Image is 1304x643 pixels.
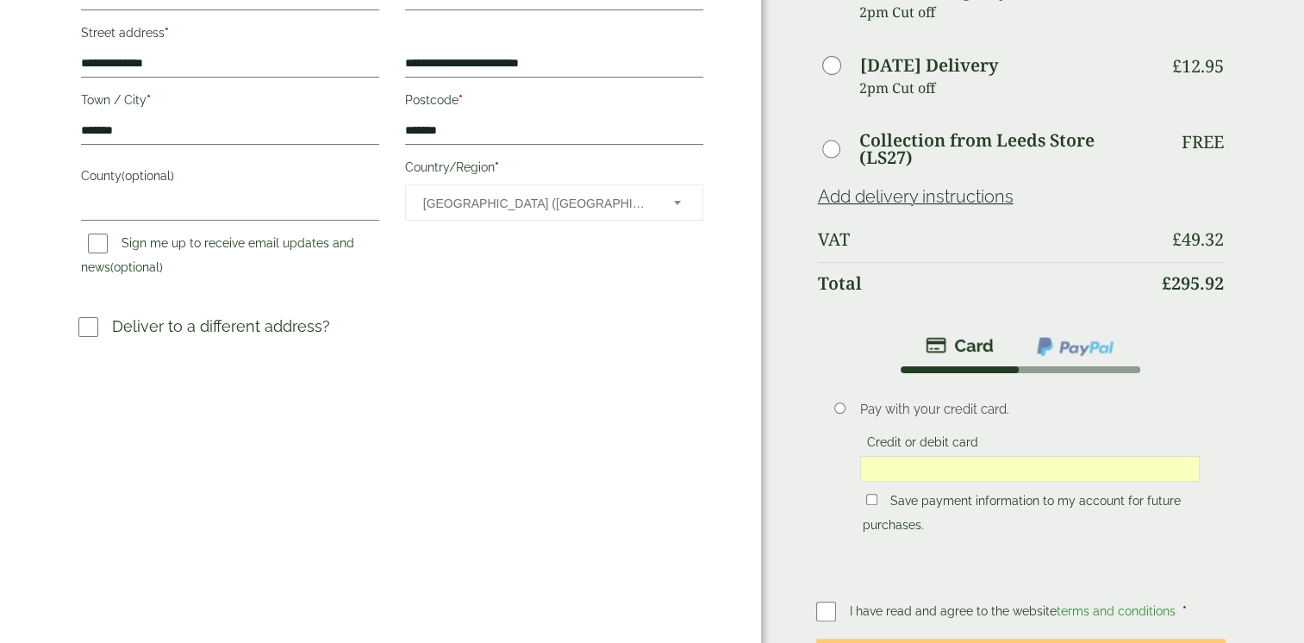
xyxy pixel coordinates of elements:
[112,315,330,338] p: Deliver to a different address?
[863,494,1181,537] label: Save payment information to my account for future purchases.
[1172,228,1224,251] bdi: 49.32
[1172,228,1182,251] span: £
[495,160,499,174] abbr: required
[459,93,463,107] abbr: required
[81,236,354,279] label: Sign me up to receive email updates and news
[81,88,379,117] label: Town / City
[860,435,985,454] label: Credit or debit card
[405,155,703,184] label: Country/Region
[147,93,151,107] abbr: required
[859,75,1151,101] p: 2pm Cut off
[122,169,174,183] span: (optional)
[1182,604,1187,618] abbr: required
[81,164,379,193] label: County
[165,26,169,40] abbr: required
[926,335,994,356] img: stripe.png
[1172,54,1182,78] span: £
[860,57,998,74] label: [DATE] Delivery
[1035,335,1115,358] img: ppcp-gateway.png
[818,262,1151,304] th: Total
[423,185,651,222] span: United Kingdom (UK)
[818,186,1014,207] a: Add delivery instructions
[865,461,1194,477] iframe: Secure card payment input frame
[1182,132,1224,153] p: Free
[850,604,1179,618] span: I have read and agree to the website
[1172,54,1224,78] bdi: 12.95
[818,219,1151,260] th: VAT
[81,21,379,50] label: Street address
[1162,272,1224,295] bdi: 295.92
[1162,272,1171,295] span: £
[1057,604,1176,618] a: terms and conditions
[405,184,703,221] span: Country/Region
[88,234,108,253] input: Sign me up to receive email updates and news(optional)
[860,400,1199,419] p: Pay with your credit card.
[110,260,163,274] span: (optional)
[859,132,1150,166] label: Collection from Leeds Store (LS27)
[405,88,703,117] label: Postcode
